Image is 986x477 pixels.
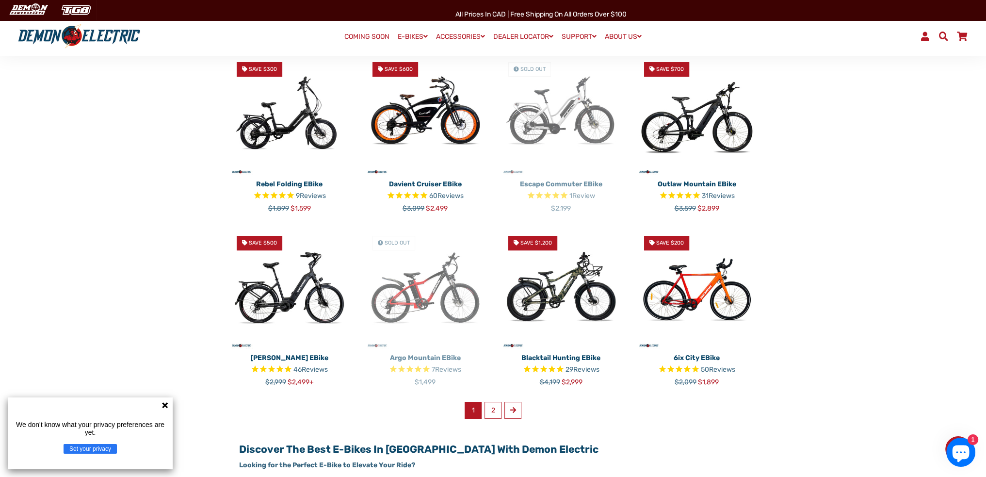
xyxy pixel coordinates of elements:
strong: Looking for the Perfect E-Bike to Elevate Your Ride? [239,461,415,469]
span: $2,499+ [288,378,314,386]
p: Escape Commuter eBike [501,179,622,189]
span: $2,099 [675,378,696,386]
span: 46 reviews [293,365,328,374]
p: Rebel Folding eBike [229,179,350,189]
span: $2,999 [265,378,286,386]
img: TGB Canada [56,2,96,18]
img: Outlaw Mountain eBike - Demon Electric [636,54,758,176]
span: $3,599 [675,204,696,213]
img: Rebel Folding eBike - Demon Electric [229,54,350,176]
a: E-BIKES [394,30,431,44]
span: $2,199 [551,204,571,213]
a: 2 [485,402,501,419]
img: Argo Mountain eBike - Demon Electric [365,228,486,349]
a: Outlaw Mountain eBike Rated 4.8 out of 5 stars 31 reviews $3,599 $2,899 [636,176,758,214]
a: Tronio Commuter eBike - Demon Electric Save $500 [229,228,350,349]
span: $3,099 [403,204,424,213]
a: 6ix City eBike - Demon Electric Save $200 [636,228,758,349]
span: Save $500 [249,240,277,246]
span: Review [572,192,595,200]
span: Save $200 [656,240,684,246]
span: Rated 4.9 out of 5 stars 7 reviews [365,364,486,376]
span: $1,499 [415,378,436,386]
span: 9 reviews [296,192,326,200]
img: Escape Commuter eBike - Demon Electric [501,54,622,176]
span: Reviews [709,192,735,200]
p: We don't know what your privacy preferences are yet. [12,421,169,436]
a: COMING SOON [341,30,393,44]
a: Davient Cruiser eBike Rated 4.8 out of 5 stars 60 reviews $3,099 $2,499 [365,176,486,214]
a: ACCESSORIES [433,30,488,44]
span: 60 reviews [429,192,464,200]
span: Reviews [300,192,326,200]
span: Save $600 [385,66,413,72]
span: Save $300 [249,66,277,72]
span: Rated 4.6 out of 5 stars 46 reviews [229,364,350,376]
a: Davient Cruiser eBike - Demon Electric Save $600 [365,54,486,176]
span: $1,899 [268,204,289,213]
p: Argo Mountain eBike [365,353,486,363]
span: $2,899 [697,204,719,213]
span: 50 reviews [701,365,735,374]
span: $2,999 [562,378,582,386]
span: 29 reviews [566,365,599,374]
span: 7 reviews [432,365,461,374]
span: Sold Out [385,240,410,246]
a: [PERSON_NAME] eBike Rated 4.6 out of 5 stars 46 reviews $2,999 $2,499+ [229,349,350,387]
h2: Discover the Best E-Bikes in [GEOGRAPHIC_DATA] with Demon Electric [239,443,746,455]
a: 6ix City eBike Rated 4.8 out of 5 stars 50 reviews $2,099 $1,899 [636,349,758,387]
span: Reviews [437,192,464,200]
a: Escape Commuter eBike - Demon Electric Sold Out [501,54,622,176]
p: Blacktail Hunting eBike [501,353,622,363]
span: Rated 4.8 out of 5 stars 60 reviews [365,191,486,202]
a: SUPPORT [558,30,600,44]
span: Rated 4.7 out of 5 stars 29 reviews [501,364,622,376]
span: $1,599 [291,204,311,213]
img: 6ix City eBike - Demon Electric [636,228,758,349]
span: Save $700 [656,66,684,72]
p: Outlaw Mountain eBike [636,179,758,189]
a: ABOUT US [601,30,645,44]
span: 31 reviews [702,192,735,200]
a: Rebel Folding eBike Rated 5.0 out of 5 stars 9 reviews $1,899 $1,599 [229,176,350,214]
a: DEALER LOCATOR [490,30,557,44]
img: Demon Electric logo [15,24,144,49]
span: Reviews [709,365,735,374]
p: Davient Cruiser eBike [365,179,486,189]
span: Reviews [435,365,461,374]
span: Rated 4.8 out of 5 stars 50 reviews [636,364,758,376]
img: Tronio Commuter eBike - Demon Electric [229,228,350,349]
img: Davient Cruiser eBike - Demon Electric [365,54,486,176]
img: Demon Electric [5,2,51,18]
a: Outlaw Mountain eBike - Demon Electric Save $700 [636,54,758,176]
span: $4,199 [540,378,560,386]
a: Argo Mountain eBike - Demon Electric Sold Out [365,228,486,349]
span: 1 [465,402,482,419]
a: Blacktail Hunting eBike Rated 4.7 out of 5 stars 29 reviews $4,199 $2,999 [501,349,622,387]
span: $1,899 [698,378,719,386]
button: Set your privacy [64,444,117,454]
inbox-online-store-chat: Shopify online store chat [943,438,978,469]
span: Reviews [302,365,328,374]
a: Escape Commuter eBike Rated 5.0 out of 5 stars 1 reviews $2,199 [501,176,622,214]
a: Blacktail Hunting eBike - Demon Electric Save $1,200 [501,228,622,349]
p: 6ix City eBike [636,353,758,363]
p: [PERSON_NAME] eBike [229,353,350,363]
span: Reviews [573,365,599,374]
span: Rated 5.0 out of 5 stars 1 reviews [501,191,622,202]
span: Rated 5.0 out of 5 stars 9 reviews [229,191,350,202]
a: Argo Mountain eBike Rated 4.9 out of 5 stars 7 reviews $1,499 [365,349,486,387]
span: All Prices in CAD | Free shipping on all orders over $100 [455,10,627,18]
a: Rebel Folding eBike - Demon Electric Save $300 [229,54,350,176]
img: Blacktail Hunting eBike - Demon Electric [501,228,622,349]
span: $2,499 [426,204,448,213]
span: Sold Out [520,66,546,72]
span: Save $1,200 [520,240,552,246]
span: 1 reviews [569,192,595,200]
span: Rated 4.8 out of 5 stars 31 reviews [636,191,758,202]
